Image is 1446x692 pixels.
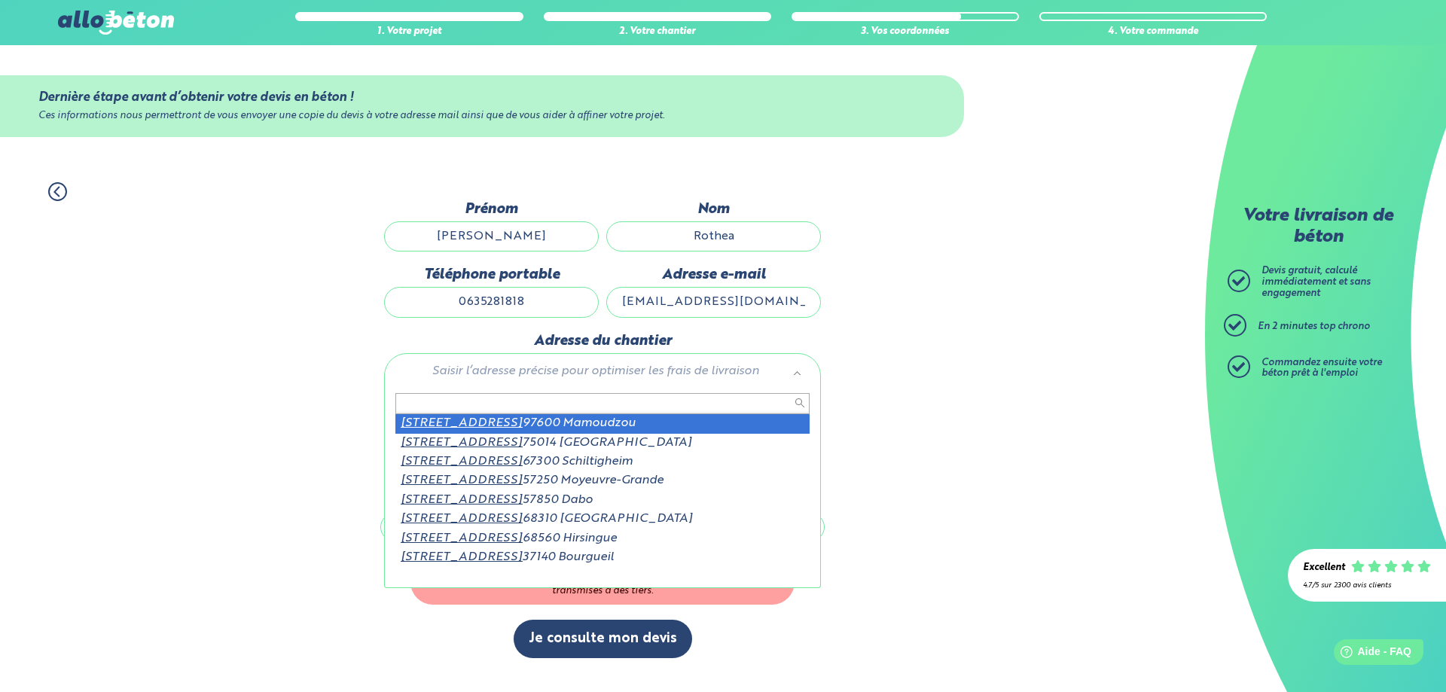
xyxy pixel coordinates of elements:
div: 97600 Mamoudzou [395,414,810,433]
div: 68560 Hirsingue [395,529,810,548]
span: [STREET_ADDRESS] [401,417,523,429]
iframe: Help widget launcher [1312,633,1429,675]
span: [STREET_ADDRESS] [401,551,523,563]
span: [STREET_ADDRESS] [401,494,523,506]
div: 67300 Schiltigheim [395,453,810,471]
div: 68310 [GEOGRAPHIC_DATA] [395,510,810,529]
div: 37140 Bourgueil [395,548,810,567]
span: [STREET_ADDRESS] [401,456,523,468]
span: [STREET_ADDRESS] [401,437,523,449]
span: [STREET_ADDRESS] [401,474,523,486]
div: 57850 Dabo [395,491,810,510]
div: 75014 [GEOGRAPHIC_DATA] [395,434,810,453]
span: [STREET_ADDRESS] [401,513,523,525]
div: 57250 Moyeuvre-Grande [395,471,810,490]
span: [STREET_ADDRESS] [401,532,523,544]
